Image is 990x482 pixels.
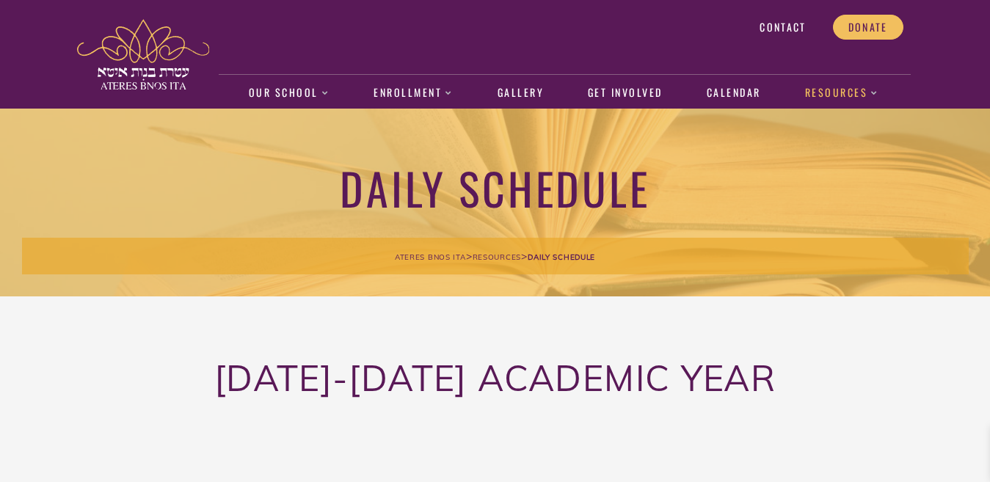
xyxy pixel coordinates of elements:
[580,76,670,110] a: Get Involved
[848,21,888,34] span: Donate
[528,252,595,262] span: Daily Schedule
[395,249,466,263] a: Ateres Bnos Ita
[473,252,521,262] span: Resources
[473,249,521,263] a: Resources
[395,252,466,262] span: Ateres Bnos Ita
[22,238,969,274] div: > >
[833,15,903,40] a: Donate
[366,76,461,110] a: Enrollment
[797,76,887,110] a: Resources
[699,76,768,110] a: Calendar
[760,21,806,34] span: Contact
[744,15,821,40] a: Contact
[489,76,551,110] a: Gallery
[22,160,969,215] h1: Daily Schedule
[22,355,969,430] h2: [DATE]-[DATE] Academic Year
[241,76,337,110] a: Our School
[77,19,209,90] img: ateres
